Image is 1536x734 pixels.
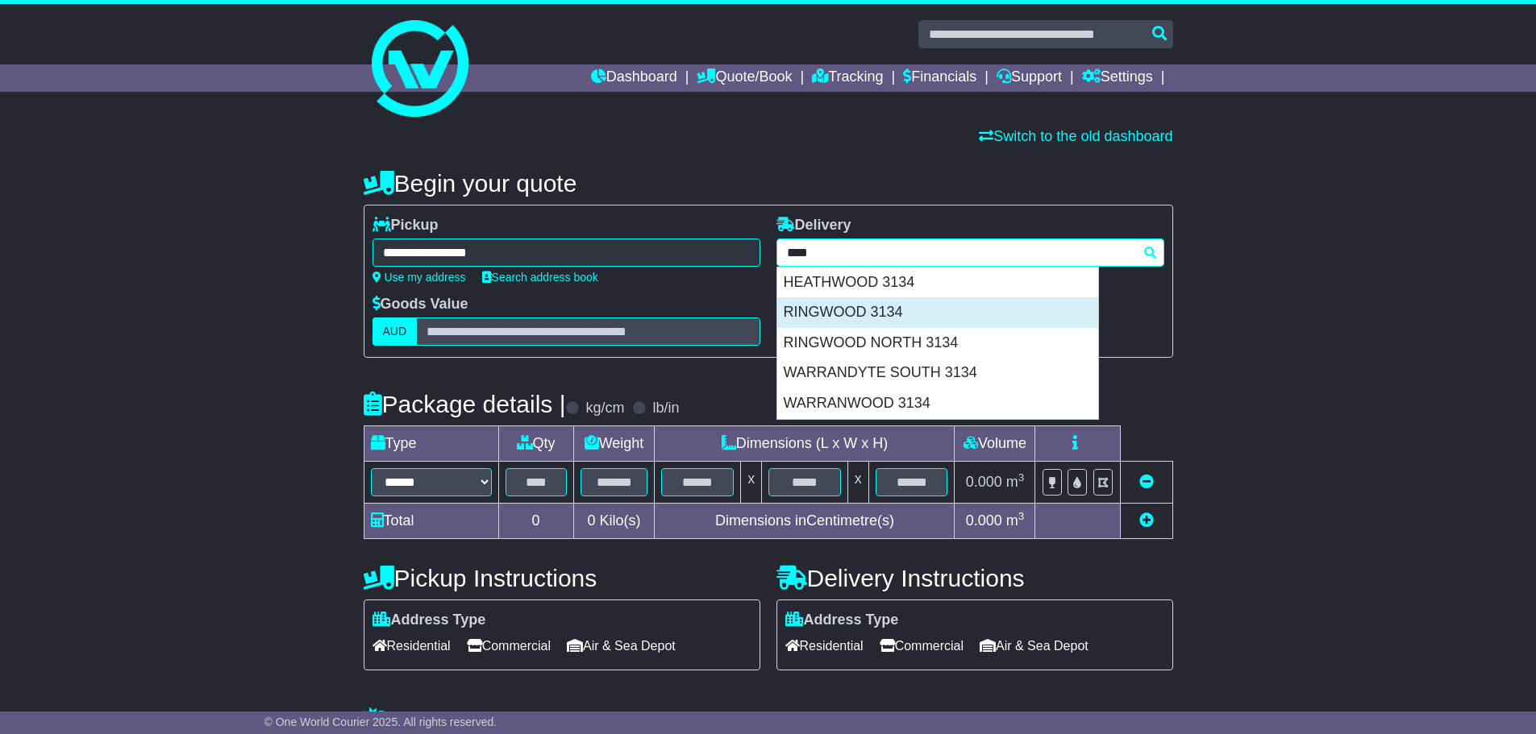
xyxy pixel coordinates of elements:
[777,297,1098,328] div: RINGWOOD 3134
[567,633,676,658] span: Air & Sea Depot
[364,391,566,417] h4: Package details |
[373,612,486,629] label: Address Type
[585,400,624,417] label: kg/cm
[785,612,899,629] label: Address Type
[903,64,976,92] a: Financials
[777,358,1098,388] div: WARRANDYTE SOUTH 3134
[655,504,955,539] td: Dimensions in Centimetre(s)
[364,170,1173,197] h4: Begin your quote
[1006,512,1025,529] span: m
[652,400,679,417] label: lb/in
[587,512,595,529] span: 0
[373,317,418,346] label: AUD
[498,504,573,539] td: 0
[364,565,760,591] h4: Pickup Instructions
[777,328,1098,359] div: RINGWOOD NORTH 3134
[697,64,792,92] a: Quote/Book
[591,64,677,92] a: Dashboard
[979,128,1172,144] a: Switch to the old dashboard
[364,504,498,539] td: Total
[1139,512,1154,529] a: Add new item
[1082,64,1153,92] a: Settings
[980,633,1089,658] span: Air & Sea Depot
[364,707,1173,733] h4: Warranty & Insurance
[966,474,1002,490] span: 0.000
[573,504,655,539] td: Kilo(s)
[777,388,1098,419] div: WARRANWOOD 3134
[777,267,1098,298] div: HEATHWOOD 3134
[880,633,964,658] span: Commercial
[966,512,1002,529] span: 0.000
[264,715,497,728] span: © One World Courier 2025. All rights reserved.
[364,426,498,462] td: Type
[776,565,1173,591] h4: Delivery Instructions
[776,238,1164,267] typeahead: Please provide city
[1018,471,1025,483] sup: 3
[847,462,868,504] td: x
[812,64,883,92] a: Tracking
[373,271,466,284] a: Use my address
[373,633,451,658] span: Residential
[785,633,864,658] span: Residential
[741,462,762,504] td: x
[573,426,655,462] td: Weight
[955,426,1035,462] td: Volume
[467,633,551,658] span: Commercial
[776,217,851,234] label: Delivery
[498,426,573,462] td: Qty
[373,217,439,234] label: Pickup
[482,271,598,284] a: Search address book
[655,426,955,462] td: Dimensions (L x W x H)
[373,296,468,313] label: Goods Value
[1139,474,1154,490] a: Remove this item
[1018,510,1025,522] sup: 3
[1006,474,1025,490] span: m
[997,64,1062,92] a: Support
